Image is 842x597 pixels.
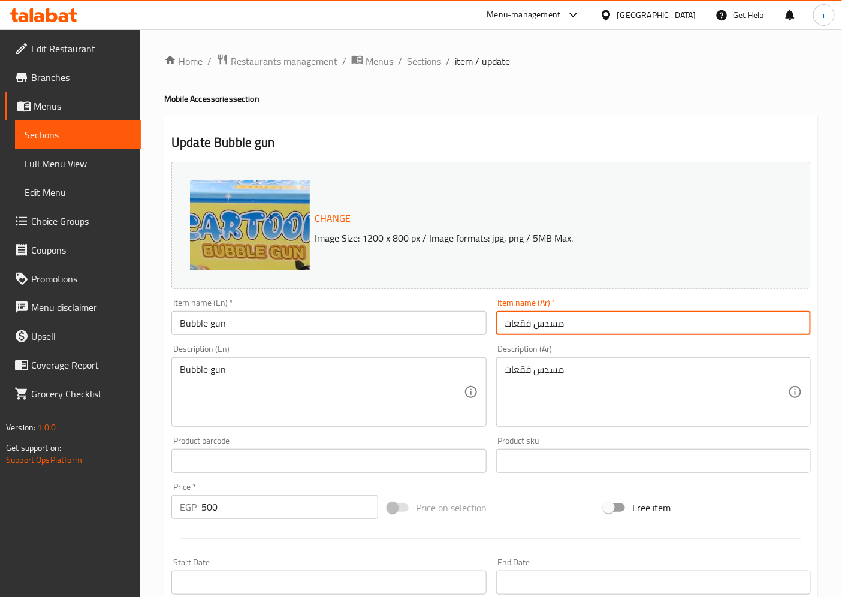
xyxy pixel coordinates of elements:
[366,54,393,68] span: Menus
[6,440,61,456] span: Get support on:
[180,364,463,421] textarea: Bubble gun
[31,358,131,372] span: Coverage Report
[164,54,203,68] a: Home
[171,449,486,473] input: Please enter product barcode
[351,53,393,69] a: Menus
[231,54,337,68] span: Restaurants management
[15,178,141,207] a: Edit Menu
[37,420,56,435] span: 1.0.0
[207,54,212,68] li: /
[180,500,197,514] p: EGP
[171,134,811,152] h2: Update Bubble gun
[216,53,337,69] a: Restaurants management
[6,452,82,468] a: Support.OpsPlatform
[342,54,346,68] li: /
[31,41,131,56] span: Edit Restaurant
[398,54,402,68] li: /
[31,300,131,315] span: Menu disclaimer
[31,329,131,343] span: Upsell
[632,500,671,515] span: Free item
[15,120,141,149] a: Sections
[190,180,430,420] img: 1b92e494-d3e1-4ebd-8b40-f4be6a6d90a7.jpg
[25,128,131,142] span: Sections
[487,8,561,22] div: Menu-management
[31,272,131,286] span: Promotions
[5,293,141,322] a: Menu disclaimer
[31,70,131,85] span: Branches
[31,243,131,257] span: Coupons
[416,500,487,515] span: Price on selection
[505,364,788,421] textarea: مسدس فقعات
[496,449,811,473] input: Please enter product sku
[5,34,141,63] a: Edit Restaurant
[5,63,141,92] a: Branches
[5,207,141,236] a: Choice Groups
[25,156,131,171] span: Full Menu View
[5,236,141,264] a: Coupons
[171,311,486,335] input: Enter name En
[823,8,825,22] span: i
[25,185,131,200] span: Edit Menu
[164,53,818,69] nav: breadcrumb
[5,92,141,120] a: Menus
[310,231,762,245] p: Image Size: 1200 x 800 px / Image formats: jpg, png / 5MB Max.
[5,264,141,293] a: Promotions
[164,93,818,105] h4: Mobile Accessories section
[31,387,131,401] span: Grocery Checklist
[31,214,131,228] span: Choice Groups
[407,54,441,68] a: Sections
[446,54,450,68] li: /
[315,210,351,227] span: Change
[617,8,696,22] div: [GEOGRAPHIC_DATA]
[310,206,355,231] button: Change
[455,54,510,68] span: item / update
[15,149,141,178] a: Full Menu View
[6,420,35,435] span: Version:
[201,495,378,519] input: Please enter price
[34,99,131,113] span: Menus
[5,322,141,351] a: Upsell
[496,311,811,335] input: Enter name Ar
[5,379,141,408] a: Grocery Checklist
[5,351,141,379] a: Coverage Report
